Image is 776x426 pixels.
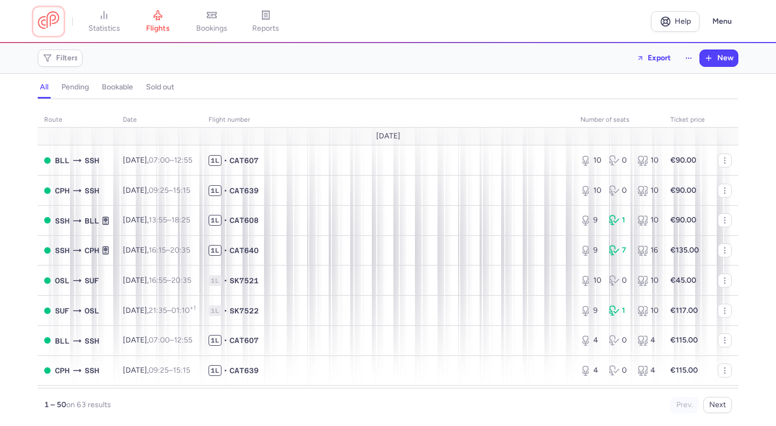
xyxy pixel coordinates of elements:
[609,305,629,316] div: 1
[700,50,738,66] button: New
[580,365,600,376] div: 4
[580,335,600,346] div: 4
[638,335,657,346] div: 4
[224,185,227,196] span: •
[173,186,190,195] time: 15:15
[224,245,227,256] span: •
[56,54,78,62] span: Filters
[670,156,696,165] strong: €90.00
[609,275,629,286] div: 0
[209,365,221,376] span: 1L
[239,10,293,33] a: reports
[149,215,167,225] time: 13:55
[252,24,279,33] span: reports
[638,185,657,196] div: 10
[149,306,196,315] span: –
[648,54,671,62] span: Export
[55,215,70,227] span: SSH
[85,365,99,376] span: SSH
[44,400,66,409] strong: 1 – 50
[174,336,192,345] time: 12:55
[209,155,221,166] span: 1L
[123,156,192,165] span: [DATE],
[55,275,70,287] span: OSL
[230,305,259,316] span: SK7522
[717,54,733,62] span: New
[85,245,99,256] span: CPH
[170,246,190,255] time: 20:35
[209,305,221,316] span: 1L
[38,112,116,128] th: route
[209,275,221,286] span: 1L
[609,365,629,376] div: 0
[55,305,70,317] span: SUF
[638,155,657,166] div: 10
[224,155,227,166] span: •
[230,185,259,196] span: CAT639
[149,366,169,375] time: 09:25
[185,10,239,33] a: bookings
[85,275,99,287] span: SUF
[580,245,600,256] div: 9
[149,156,192,165] span: –
[38,50,82,66] button: Filters
[38,11,59,31] a: CitizenPlane red outlined logo
[146,82,174,92] h4: sold out
[149,336,170,345] time: 07:00
[149,246,190,255] span: –
[174,156,192,165] time: 12:55
[638,305,657,316] div: 10
[149,186,169,195] time: 09:25
[609,155,629,166] div: 0
[609,335,629,346] div: 0
[224,215,227,226] span: •
[123,276,191,285] span: [DATE],
[123,336,192,345] span: [DATE],
[209,215,221,226] span: 1L
[580,305,600,316] div: 9
[66,400,111,409] span: on 63 results
[224,305,227,316] span: •
[131,10,185,33] a: flights
[651,11,699,32] a: Help
[230,335,259,346] span: CAT607
[230,215,259,226] span: CAT608
[149,276,191,285] span: –
[173,366,190,375] time: 15:15
[40,82,48,92] h4: all
[638,365,657,376] div: 4
[123,306,196,315] span: [DATE],
[149,156,170,165] time: 07:00
[580,155,600,166] div: 10
[580,185,600,196] div: 10
[376,132,400,141] span: [DATE]
[638,215,657,226] div: 10
[230,155,259,166] span: CAT607
[209,245,221,256] span: 1L
[230,245,259,256] span: CAT640
[706,11,738,32] button: Menu
[123,366,190,375] span: [DATE],
[609,245,629,256] div: 7
[224,365,227,376] span: •
[149,186,190,195] span: –
[670,215,696,225] strong: €90.00
[55,155,70,166] span: BLL
[209,185,221,196] span: 1L
[670,276,696,285] strong: €45.00
[85,215,99,227] span: BLL
[224,335,227,346] span: •
[580,215,600,226] div: 9
[149,215,190,225] span: –
[675,17,691,25] span: Help
[171,306,196,315] time: 01:10
[123,215,190,225] span: [DATE],
[149,306,167,315] time: 21:35
[123,246,190,255] span: [DATE],
[230,275,259,286] span: SK7521
[574,112,664,128] th: number of seats
[149,336,192,345] span: –
[146,24,170,33] span: flights
[190,304,196,311] sup: +1
[670,306,698,315] strong: €117.00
